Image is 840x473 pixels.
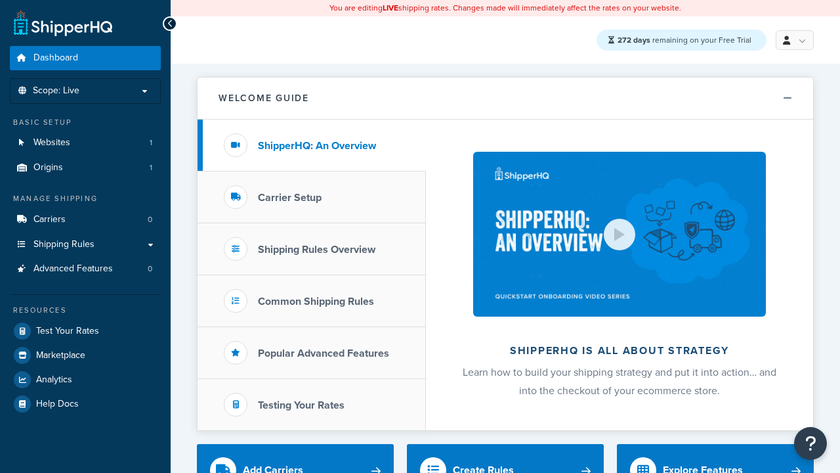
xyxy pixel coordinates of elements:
[36,374,72,386] span: Analytics
[33,162,63,173] span: Origins
[473,152,766,317] img: ShipperHQ is all about strategy
[33,239,94,250] span: Shipping Rules
[383,2,398,14] b: LIVE
[463,365,776,398] span: Learn how to build your shipping strategy and put it into action… and into the checkout of your e...
[219,93,309,103] h2: Welcome Guide
[148,263,152,275] span: 0
[33,85,79,97] span: Scope: Live
[10,156,161,180] li: Origins
[10,131,161,155] a: Websites1
[10,46,161,70] a: Dashboard
[150,137,152,148] span: 1
[36,399,79,410] span: Help Docs
[258,399,345,411] h3: Testing Your Rates
[36,350,85,361] span: Marketplace
[10,208,161,232] li: Carriers
[461,345,778,357] h2: ShipperHQ is all about strategy
[10,319,161,343] a: Test Your Rates
[10,392,161,416] a: Help Docs
[10,117,161,128] div: Basic Setup
[258,192,322,204] h3: Carrier Setup
[258,140,376,152] h3: ShipperHQ: An Overview
[618,34,751,46] span: remaining on your Free Trial
[33,53,78,64] span: Dashboard
[150,162,152,173] span: 1
[10,193,161,204] div: Manage Shipping
[10,368,161,392] a: Analytics
[10,131,161,155] li: Websites
[10,305,161,316] div: Resources
[36,326,99,337] span: Test Your Rates
[258,348,389,359] h3: Popular Advanced Features
[10,233,161,257] a: Shipping Rules
[258,296,374,307] h3: Common Shipping Rules
[794,427,827,460] button: Open Resource Center
[148,214,152,225] span: 0
[33,137,70,148] span: Websites
[10,257,161,281] a: Advanced Features0
[258,244,375,256] h3: Shipping Rules Overview
[33,214,66,225] span: Carriers
[618,34,650,46] strong: 272 days
[198,78,813,120] button: Welcome Guide
[10,156,161,180] a: Origins1
[10,257,161,281] li: Advanced Features
[10,208,161,232] a: Carriers0
[10,344,161,367] a: Marketplace
[33,263,113,275] span: Advanced Features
